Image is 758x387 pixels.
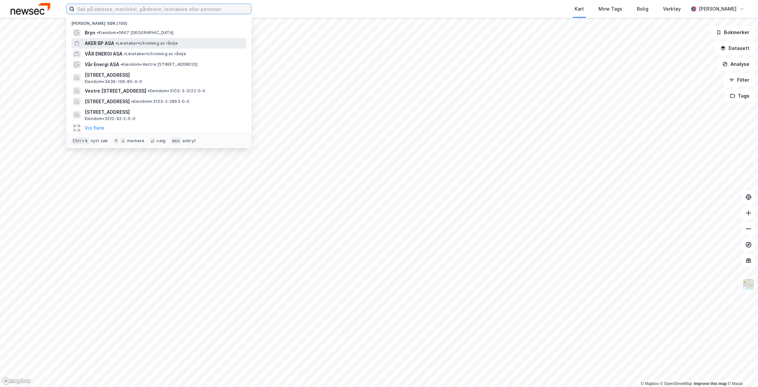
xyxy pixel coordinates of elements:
[74,4,251,14] input: Søk på adresse, matrikkel, gårdeiere, leietakere eller personer
[120,62,198,67] span: Eiendom • Vestre [STREET_ADDRESS]
[124,51,186,57] span: Leietaker • Utvinning av råolje
[66,16,252,27] div: [PERSON_NAME] søk (100)
[131,99,190,104] span: Eiendom • 3103-2-2863-0-0
[85,39,114,47] span: AKER BP ASA
[699,5,737,13] div: [PERSON_NAME]
[725,355,758,387] iframe: Chat Widget
[97,30,173,35] span: Eiendom • 0667 [GEOGRAPHIC_DATA]
[85,87,146,95] span: Vestre [STREET_ADDRESS]
[85,79,142,84] span: Eiendom • 3439-106-85-0-0
[85,108,244,116] span: [STREET_ADDRESS]
[124,51,126,56] span: •
[120,62,122,67] span: •
[85,50,122,58] span: VÅR ENERGI ASA
[148,88,206,94] span: Eiendom • 3103-3-3122-0-0
[85,124,104,132] button: Vis flere
[127,138,144,144] div: markere
[725,355,758,387] div: Kontrollprogram for chat
[85,29,95,37] span: Bryn
[91,138,108,144] div: nytt søk
[148,88,150,93] span: •
[11,3,50,15] img: newsec-logo.f6e21ccffca1b3a03d2d.png
[85,98,130,106] span: [STREET_ADDRESS]
[85,71,244,79] span: [STREET_ADDRESS]
[182,138,196,144] div: avbryt
[116,41,178,46] span: Leietaker • Utvinning av råolje
[637,5,649,13] div: Bolig
[575,5,584,13] div: Kart
[599,5,623,13] div: Mine Tags
[116,41,118,46] span: •
[71,138,89,144] div: Ctrl + k
[171,138,181,144] div: esc
[97,30,99,35] span: •
[85,116,135,121] span: Eiendom • 3222-92-2-0-0
[85,61,119,68] span: Vår Energi ASA
[663,5,681,13] div: Verktøy
[131,99,133,104] span: •
[157,138,166,144] div: velg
